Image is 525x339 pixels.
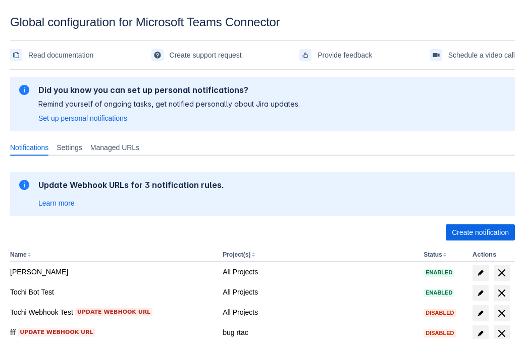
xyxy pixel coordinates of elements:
span: Enabled [424,270,454,275]
span: edit [477,309,485,317]
span: edit [477,289,485,297]
span: delete [496,287,508,299]
span: edit [477,269,485,277]
span: Provide feedback [318,47,372,63]
div: All Projects [223,307,415,317]
a: Set up personal notifications [38,113,127,123]
span: Create support request [170,47,242,63]
span: videoCall [432,51,440,59]
p: Remind yourself of ongoing tasks, get notified personally about Jira updates. [38,99,300,109]
span: documentation [12,51,20,59]
span: support [153,51,162,59]
span: Update webhook URL [77,308,150,316]
span: information [18,179,30,191]
span: Disabled [424,330,456,336]
th: Actions [468,249,515,262]
span: feedback [301,51,309,59]
span: Create notification [452,224,509,240]
button: Project(s) [223,251,250,258]
span: Read documentation [28,47,93,63]
span: delete [496,267,508,279]
button: Name [10,251,27,258]
span: Disabled [424,310,456,316]
h2: Did you know you can set up personal notifications? [38,85,300,95]
span: information [18,84,30,96]
span: Settings [57,142,82,153]
div: All Projects [223,267,415,277]
span: edit [477,329,485,337]
div: All Projects [223,287,415,297]
a: Create support request [151,47,242,63]
button: Create notification [446,224,515,240]
span: Update webhook URL [20,328,93,336]
a: Provide feedback [299,47,372,63]
a: Learn more [38,198,75,208]
a: Read documentation [10,47,93,63]
div: [PERSON_NAME] [10,267,215,277]
div: Tochi Bot Test [10,287,215,297]
div: Tochi Webhook Test [10,307,215,317]
button: Status [424,251,442,258]
span: Managed URLs [90,142,139,153]
span: Schedule a video call [448,47,515,63]
span: delete [496,307,508,319]
a: Schedule a video call [430,47,515,63]
div: Global configuration for Microsoft Teams Connector [10,15,515,29]
span: Notifications [10,142,48,153]
div: fff [10,327,215,337]
div: bug rtac [223,327,415,337]
span: Enabled [424,290,454,296]
h2: Update Webhook URLs for 3 notification rules. [38,180,224,190]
